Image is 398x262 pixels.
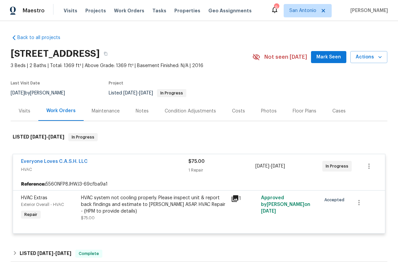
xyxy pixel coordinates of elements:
span: - [255,163,285,170]
span: - [30,135,64,139]
span: Mark Seen [316,53,341,61]
h6: LISTED [20,250,71,258]
button: Mark Seen [311,51,346,63]
a: Everyone Loves C.A.S.H. LLC [21,159,88,164]
div: Notes [136,108,149,114]
div: Visits [19,108,30,114]
span: $75.00 [81,216,95,220]
h2: [STREET_ADDRESS] [11,50,100,57]
div: 1 Repair [188,167,255,174]
div: 1 [231,195,257,203]
span: 3 Beds | 2 Baths | Total: 1369 ft² | Above Grade: 1369 ft² | Basement Finished: N/A | 2016 [11,62,252,69]
span: [DATE] [271,164,285,169]
span: [DATE] [11,91,25,95]
span: Repair [22,211,40,218]
span: Project [109,81,123,85]
div: HVAC system not cooling properly. Please inspect unit & report back findings and estimate to [PER... [81,195,227,215]
span: Actions [356,53,382,61]
span: Listed [109,91,186,95]
div: Work Orders [46,107,76,114]
span: Geo Assignments [208,7,252,14]
button: Copy Address [100,48,112,60]
div: LISTED [DATE]-[DATE]Complete [11,246,387,262]
span: In Progress [158,91,186,95]
div: Photos [261,108,277,114]
span: Accepted [324,197,347,203]
span: In Progress [326,163,351,170]
div: LISTED [DATE]-[DATE]In Progress [11,126,387,148]
div: Condition Adjustments [165,108,216,114]
span: [DATE] [261,209,276,214]
span: [DATE] [37,251,53,256]
span: Approved by [PERSON_NAME] on [261,196,310,214]
span: [DATE] [123,91,137,95]
span: $75.00 [188,159,205,164]
span: [DATE] [255,164,269,169]
div: Costs [232,108,245,114]
span: Visits [64,7,77,14]
span: Exterior Overall - HVAC [21,203,64,207]
span: Projects [85,7,106,14]
span: In Progress [69,134,97,141]
span: Last Visit Date [11,81,40,85]
div: 9 [274,4,279,11]
span: - [37,251,71,256]
span: San Antonio [289,7,316,14]
a: Back to all projects [11,34,75,41]
b: Reference: [21,181,46,188]
span: Tasks [152,8,166,13]
span: Work Orders [114,7,144,14]
span: [DATE] [139,91,153,95]
div: Cases [332,108,346,114]
div: Maintenance [92,108,120,114]
h6: LISTED [13,133,64,141]
div: by [PERSON_NAME] [11,89,73,97]
span: Maestro [23,7,45,14]
button: Actions [350,51,387,63]
span: Properties [174,7,200,14]
span: Complete [76,250,102,257]
span: [DATE] [30,135,46,139]
span: HVAC Extras [21,196,47,200]
span: [DATE] [55,251,71,256]
span: Not seen [DATE] [264,54,307,60]
div: Floor Plans [293,108,316,114]
span: HVAC [21,166,188,173]
span: [DATE] [48,135,64,139]
span: [PERSON_NAME] [348,7,388,14]
span: - [123,91,153,95]
div: 5560NFP8JHWJ3-69cfba9a1 [13,178,385,190]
